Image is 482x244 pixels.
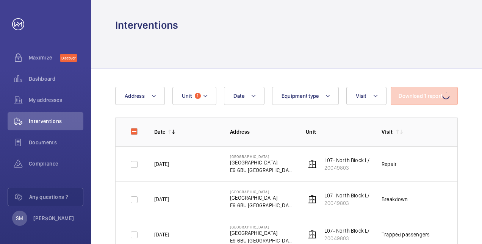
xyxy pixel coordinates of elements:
span: Maximize [29,54,60,61]
span: Dashboard [29,75,83,83]
p: 20049803 [324,164,389,172]
div: Breakdown [382,196,408,203]
div: Repair [382,160,397,168]
p: E9 6BU [GEOGRAPHIC_DATA] [230,166,294,174]
span: Discover [60,54,77,62]
p: Date [154,128,165,136]
p: [DATE] [154,160,169,168]
span: Any questions ? [29,193,83,201]
p: [GEOGRAPHIC_DATA] [230,194,294,202]
span: Compliance [29,160,83,167]
button: Date [224,87,264,105]
img: elevator.svg [308,160,317,169]
span: Date [233,93,244,99]
span: Unit [182,93,192,99]
button: Download 1 report [391,87,458,105]
p: [GEOGRAPHIC_DATA] [230,225,294,229]
p: SM [16,214,23,222]
p: Unit [306,128,369,136]
img: elevator.svg [308,230,317,239]
span: Documents [29,139,83,146]
p: [DATE] [154,231,169,238]
span: Interventions [29,117,83,125]
span: My addresses [29,96,83,104]
p: Address [230,128,294,136]
p: [GEOGRAPHIC_DATA] [230,189,294,194]
button: Unit1 [172,87,216,105]
h1: Interventions [115,18,178,32]
span: Address [125,93,145,99]
p: E9 6BU [GEOGRAPHIC_DATA] [230,202,294,209]
button: Visit [346,87,386,105]
p: [GEOGRAPHIC_DATA] [230,229,294,237]
img: elevator.svg [308,195,317,204]
p: [PERSON_NAME] [33,214,74,222]
p: 20049803 [324,235,389,242]
p: [GEOGRAPHIC_DATA] [230,154,294,159]
span: 1 [195,93,201,99]
p: [GEOGRAPHIC_DATA] [230,159,294,166]
p: [DATE] [154,196,169,203]
p: L07- North Block L/H (2FLR) [324,227,389,235]
button: Address [115,87,165,105]
p: Visit [382,128,393,136]
p: L07- North Block L/H (2FLR) [324,156,389,164]
p: L07- North Block L/H (2FLR) [324,192,389,199]
div: Trapped passengers [382,231,430,238]
p: 20049803 [324,199,389,207]
button: Equipment type [272,87,339,105]
span: Equipment type [282,93,319,99]
span: Visit [356,93,366,99]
